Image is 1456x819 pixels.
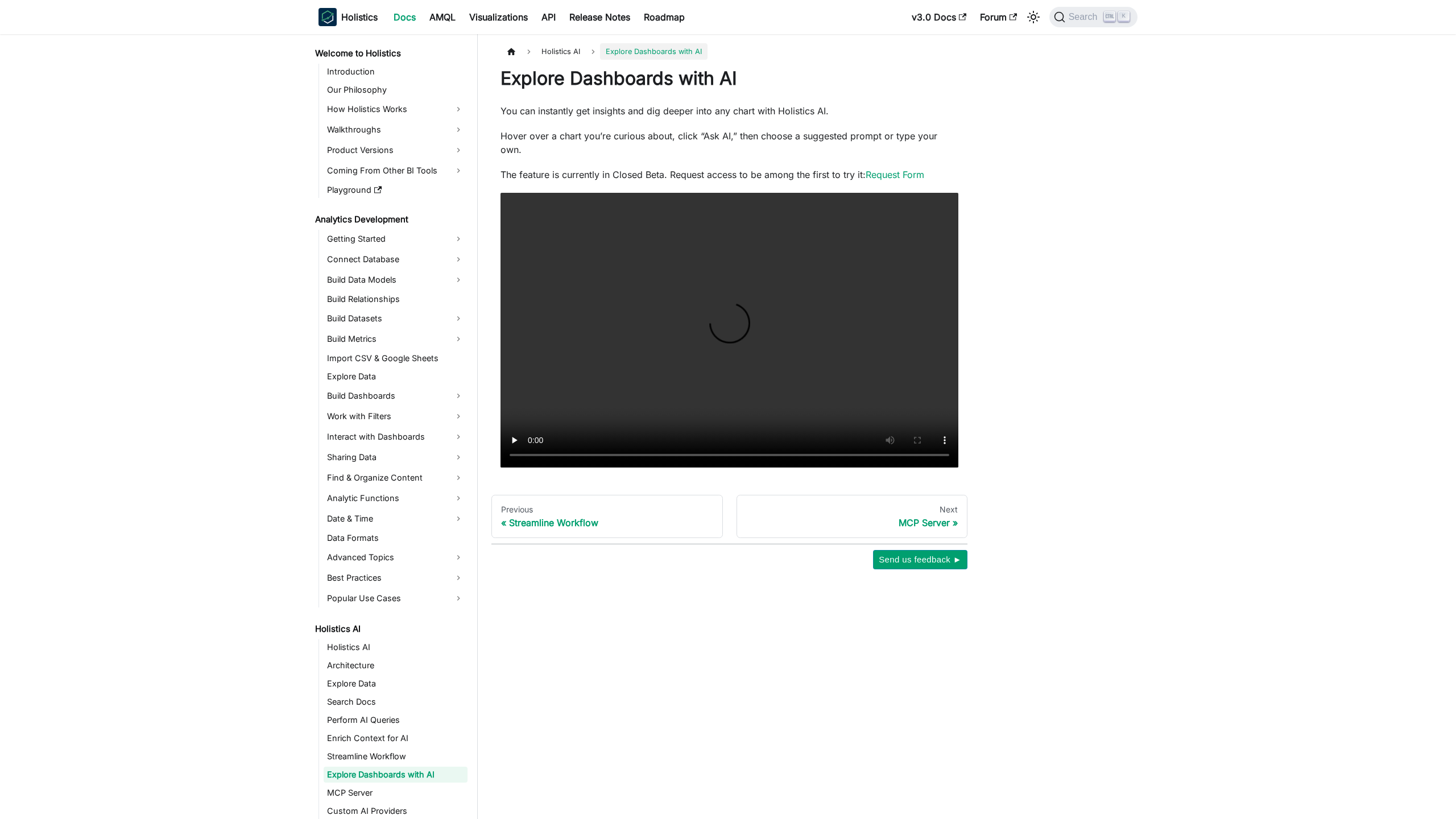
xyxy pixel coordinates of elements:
a: Holistics AI [312,621,468,637]
a: Build Dashboards [324,387,468,405]
a: v3.0 Docs [905,8,973,26]
nav: Docs pages [491,495,967,538]
a: Explore Dashboards with AI [324,767,468,783]
a: Playground [324,182,468,198]
h1: Explore Dashboards with AI [500,67,958,90]
a: NextMCP Server [737,495,968,538]
a: Analytic Functions [324,489,468,507]
a: Roadmap [637,8,692,26]
a: Forum [973,8,1024,26]
span: Explore Dashboards with AI [600,43,708,60]
a: AMQL [423,8,462,26]
a: Sharing Data [324,448,468,466]
a: How Holistics Works [324,100,468,118]
a: Enrich Context for AI [324,730,468,746]
img: Holistics [318,8,337,26]
span: Holistics AI [536,43,586,60]
a: Build Metrics [324,330,468,348]
video: Your browser does not support embedding video, but you can . [500,193,958,468]
a: Introduction [324,64,468,80]
p: The feature is currently in Closed Beta. Request access to be among the first to try it: [500,168,958,181]
a: Build Data Models [324,271,468,289]
div: MCP Server [746,517,958,528]
a: Work with Filters [324,407,468,425]
a: Find & Organize Content [324,469,468,487]
button: Search (Ctrl+K) [1049,7,1137,27]
a: HolisticsHolistics [318,8,378,26]
a: API [535,8,562,26]
a: Data Formats [324,530,468,546]
a: Analytics Development [312,212,468,227]
a: Streamline Workflow [324,748,468,764]
a: Custom AI Providers [324,803,468,819]
a: Docs [387,8,423,26]
p: Hover over a chart you’re curious about, click “Ask AI,” then choose a suggested prompt or type y... [500,129,958,156]
a: Product Versions [324,141,468,159]
a: Request Form [866,169,924,180]
nav: Breadcrumbs [500,43,958,60]
a: Coming From Other BI Tools [324,162,468,180]
a: Release Notes [562,8,637,26]
a: Perform AI Queries [324,712,468,728]
a: Our Philosophy [324,82,468,98]
a: Advanced Topics [324,548,468,566]
a: Connect Database [324,250,468,268]
span: Search [1065,12,1105,22]
a: Interact with Dashboards [324,428,468,446]
a: Walkthroughs [324,121,468,139]
a: Date & Time [324,510,468,528]
button: Send us feedback ► [873,550,967,569]
button: Switch between dark and light mode (currently light mode) [1024,8,1043,26]
a: PreviousStreamline Workflow [491,495,723,538]
a: Home page [500,43,522,60]
p: You can instantly get insights and dig deeper into any chart with Holistics AI. [500,104,958,118]
span: Send us feedback ► [879,552,962,567]
a: Import CSV & Google Sheets [324,350,468,366]
nav: Docs sidebar [307,34,478,819]
a: Build Relationships [324,291,468,307]
a: Holistics AI [324,639,468,655]
a: MCP Server [324,785,468,801]
a: Build Datasets [324,309,468,328]
a: Search Docs [324,694,468,710]
a: Popular Use Cases [324,589,468,607]
div: Streamline Workflow [501,517,713,528]
a: Explore Data [324,369,468,384]
a: Getting Started [324,230,468,248]
a: Best Practices [324,569,468,587]
kbd: K [1118,11,1130,22]
b: Holistics [341,10,378,24]
a: Architecture [324,657,468,673]
a: Welcome to Holistics [312,45,468,61]
div: Next [746,504,958,515]
a: Visualizations [462,8,535,26]
a: Explore Data [324,676,468,692]
div: Previous [501,504,713,515]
